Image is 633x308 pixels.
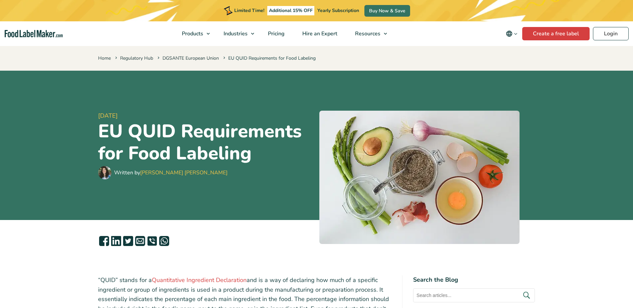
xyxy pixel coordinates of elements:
[152,276,247,284] a: Quantitative Ingredient Declaration
[267,6,314,15] span: Additional 15% OFF
[413,275,535,284] h4: Search the Blog
[266,30,285,37] span: Pricing
[501,27,522,40] button: Change language
[98,166,111,179] img: Maria Abi Hanna - Food Label Maker
[317,7,359,14] span: Yearly Subscription
[346,21,390,46] a: Resources
[98,120,314,164] h1: EU QUID Requirements for Food Labeling
[353,30,381,37] span: Resources
[234,7,264,14] span: Limited Time!
[593,27,629,40] a: Login
[98,55,111,61] a: Home
[163,55,219,61] a: DGSANTE European Union
[300,30,338,37] span: Hire an Expert
[180,30,204,37] span: Products
[120,55,153,61] a: Regulatory Hub
[222,55,316,61] span: EU QUID Requirements for Food Labeling
[98,111,314,120] span: [DATE]
[222,30,248,37] span: Industries
[5,30,63,38] a: Food Label Maker homepage
[522,27,590,40] a: Create a free label
[140,169,228,176] a: [PERSON_NAME] [PERSON_NAME]
[364,5,410,17] a: Buy Now & Save
[259,21,292,46] a: Pricing
[173,21,213,46] a: Products
[215,21,258,46] a: Industries
[294,21,345,46] a: Hire an Expert
[413,288,535,302] input: Search articles...
[114,169,228,177] div: Written by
